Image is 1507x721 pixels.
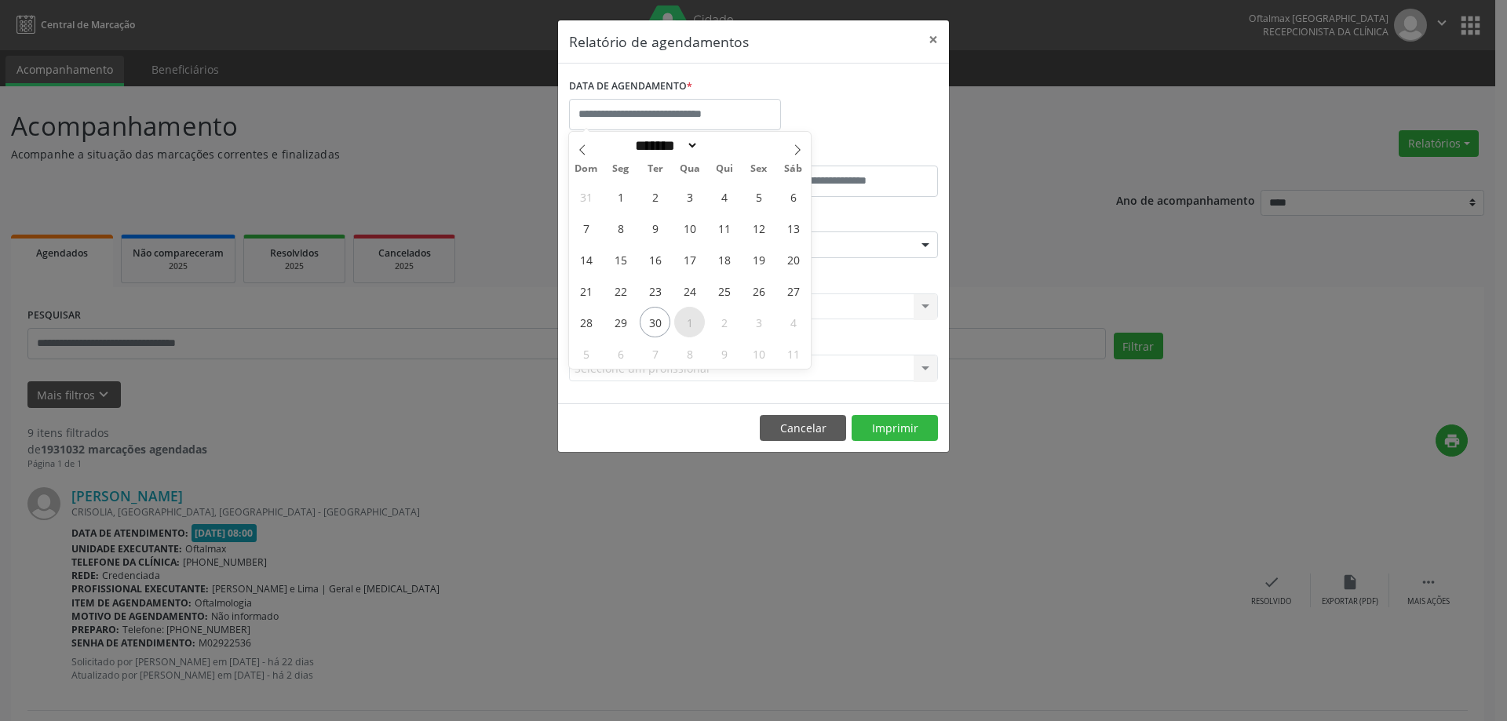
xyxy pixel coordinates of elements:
span: Sáb [776,164,811,174]
span: Setembro 15, 2025 [605,244,636,275]
span: Seg [604,164,638,174]
h5: Relatório de agendamentos [569,31,749,52]
span: Setembro 4, 2025 [709,181,739,212]
span: Ter [638,164,673,174]
span: Setembro 13, 2025 [778,213,808,243]
span: Setembro 24, 2025 [674,275,705,306]
span: Outubro 9, 2025 [709,338,739,369]
span: Outubro 10, 2025 [743,338,774,369]
span: Setembro 1, 2025 [605,181,636,212]
span: Setembro 25, 2025 [709,275,739,306]
span: Dom [569,164,604,174]
button: Close [918,20,949,59]
span: Setembro 19, 2025 [743,244,774,275]
input: Year [699,137,750,154]
span: Setembro 17, 2025 [674,244,705,275]
span: Outubro 1, 2025 [674,307,705,337]
span: Setembro 23, 2025 [640,275,670,306]
span: Setembro 21, 2025 [571,275,601,306]
span: Setembro 5, 2025 [743,181,774,212]
span: Outubro 2, 2025 [709,307,739,337]
span: Outubro 8, 2025 [674,338,705,369]
span: Setembro 3, 2025 [674,181,705,212]
span: Setembro 10, 2025 [674,213,705,243]
span: Setembro 20, 2025 [778,244,808,275]
span: Setembro 30, 2025 [640,307,670,337]
span: Setembro 11, 2025 [709,213,739,243]
span: Setembro 14, 2025 [571,244,601,275]
span: Setembro 6, 2025 [778,181,808,212]
span: Setembro 27, 2025 [778,275,808,306]
span: Setembro 2, 2025 [640,181,670,212]
span: Setembro 7, 2025 [571,213,601,243]
span: Setembro 22, 2025 [605,275,636,306]
span: Qui [707,164,742,174]
span: Setembro 9, 2025 [640,213,670,243]
span: Outubro 3, 2025 [743,307,774,337]
span: Setembro 12, 2025 [743,213,774,243]
span: Setembro 8, 2025 [605,213,636,243]
span: Setembro 29, 2025 [605,307,636,337]
span: Qua [673,164,707,174]
label: ATÉ [757,141,938,166]
span: Outubro 4, 2025 [778,307,808,337]
label: DATA DE AGENDAMENTO [569,75,692,99]
button: Imprimir [852,415,938,442]
span: Setembro 28, 2025 [571,307,601,337]
span: Setembro 26, 2025 [743,275,774,306]
span: Setembro 18, 2025 [709,244,739,275]
span: Outubro 5, 2025 [571,338,601,369]
span: Outubro 6, 2025 [605,338,636,369]
button: Cancelar [760,415,846,442]
span: Setembro 16, 2025 [640,244,670,275]
span: Sex [742,164,776,174]
span: Outubro 7, 2025 [640,338,670,369]
select: Month [629,137,699,154]
span: Outubro 11, 2025 [778,338,808,369]
span: Agosto 31, 2025 [571,181,601,212]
